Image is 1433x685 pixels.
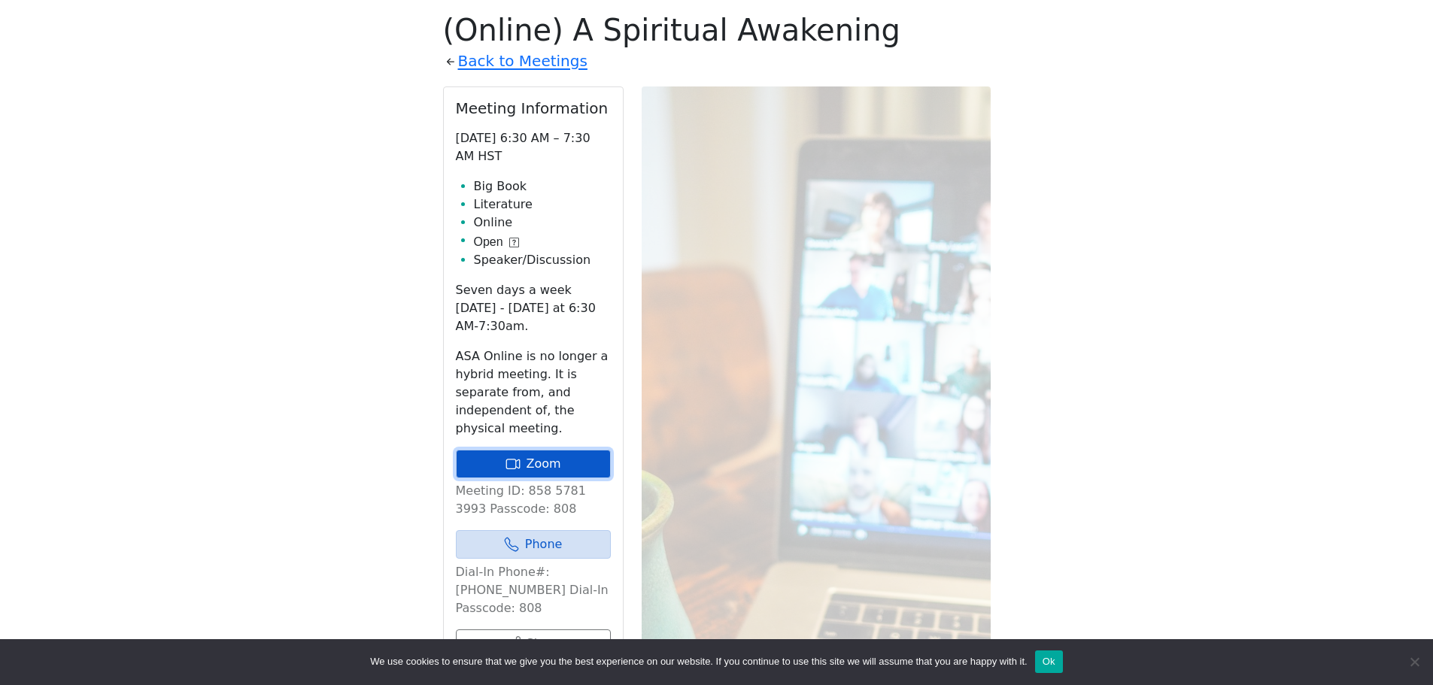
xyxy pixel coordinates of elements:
[1407,654,1422,669] span: No
[443,12,991,48] h1: (Online) A Spiritual Awakening
[456,99,611,117] h2: Meeting Information
[474,177,611,195] li: Big Book
[456,530,611,559] a: Phone
[456,129,611,165] p: [DATE] 6:30 AM – 7:30 AM HST
[456,629,611,658] button: Share
[474,251,611,269] li: Speaker/Discussion
[370,654,1027,669] span: We use cookies to ensure that we give you the best experience on our website. If you continue to ...
[474,195,611,214] li: Literature
[456,563,611,617] p: Dial-In Phone#: [PHONE_NUMBER] Dial-In Passcode: 808
[474,233,503,251] span: Open
[456,482,611,518] p: Meeting ID: 858 5781 3993 Passcode: 808
[456,450,611,478] a: Zoom
[474,233,519,251] button: Open
[458,48,587,74] a: Back to Meetings
[474,214,611,232] li: Online
[456,347,611,438] p: ASA Online is no longer a hybrid meeting. It is separate from, and independent of, the physical m...
[1035,650,1063,673] button: Ok
[456,281,611,335] p: Seven days a week [DATE] - [DATE] at 6:30 AM-7:30am.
